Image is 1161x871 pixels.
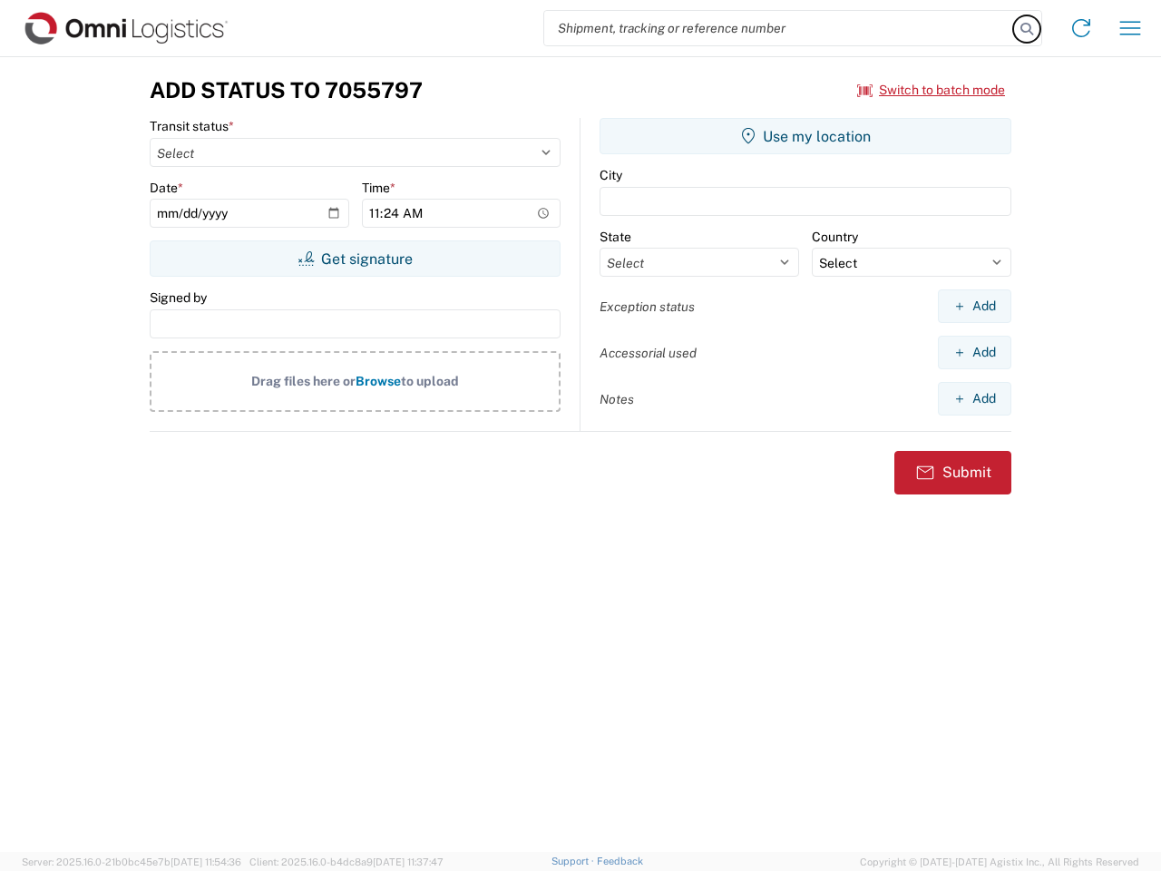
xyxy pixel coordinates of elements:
[857,75,1005,105] button: Switch to batch mode
[551,856,597,866] a: Support
[22,856,241,867] span: Server: 2025.16.0-21b0bc45e7b
[938,382,1011,416] button: Add
[356,374,401,388] span: Browse
[401,374,459,388] span: to upload
[597,856,643,866] a: Feedback
[600,118,1011,154] button: Use my location
[249,856,444,867] span: Client: 2025.16.0-b4dc8a9
[150,77,423,103] h3: Add Status to 7055797
[171,856,241,867] span: [DATE] 11:54:36
[150,118,234,134] label: Transit status
[600,229,631,245] label: State
[894,451,1011,494] button: Submit
[600,391,634,407] label: Notes
[251,374,356,388] span: Drag files here or
[150,240,561,277] button: Get signature
[150,180,183,196] label: Date
[373,856,444,867] span: [DATE] 11:37:47
[812,229,858,245] label: Country
[938,336,1011,369] button: Add
[600,345,697,361] label: Accessorial used
[938,289,1011,323] button: Add
[600,298,695,315] label: Exception status
[362,180,395,196] label: Time
[600,167,622,183] label: City
[150,289,207,306] label: Signed by
[544,11,1014,45] input: Shipment, tracking or reference number
[860,854,1139,870] span: Copyright © [DATE]-[DATE] Agistix Inc., All Rights Reserved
